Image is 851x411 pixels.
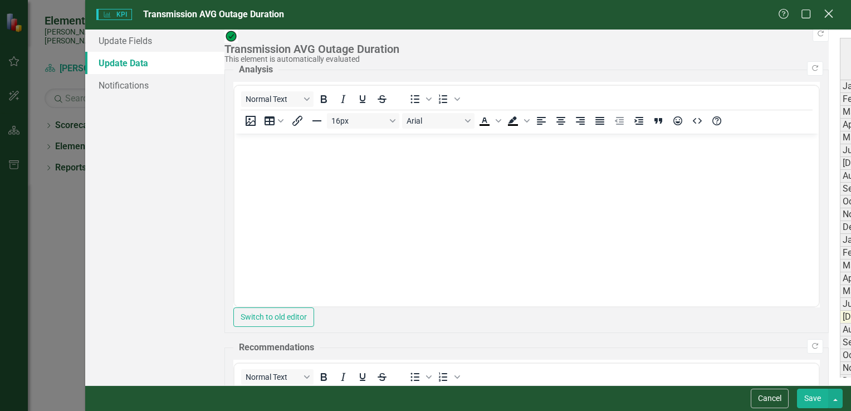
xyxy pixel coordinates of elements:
[246,373,300,381] span: Normal Text
[551,113,570,129] button: Align center
[405,91,433,107] div: Bullet list
[233,63,278,76] legend: Analysis
[668,113,687,129] button: Emojis
[314,91,333,107] button: Bold
[224,30,238,43] img: On Target
[234,134,819,306] iframe: Rich Text Area
[571,113,590,129] button: Align right
[261,113,287,129] button: Table
[288,113,307,129] button: Insert/edit link
[233,341,320,354] legend: Recommendations
[96,9,132,20] span: KPI
[503,113,531,129] div: Background color Black
[402,113,475,129] button: Font Arial
[610,113,629,129] button: Decrease indent
[629,113,648,129] button: Increase indent
[707,113,726,129] button: Help
[434,369,462,385] div: Numbered list
[233,307,314,327] button: Switch to old editor
[241,113,260,129] button: Insert image
[688,113,707,129] button: HTML Editor
[797,389,828,408] button: Save
[241,369,314,385] button: Block Normal Text
[224,43,823,55] div: Transmission AVG Outage Duration
[353,369,372,385] button: Underline
[407,116,461,125] span: Arial
[143,9,284,19] span: Transmission AVG Outage Duration
[532,113,551,129] button: Align left
[649,113,668,129] button: Blockquote
[331,116,386,125] span: 16px
[373,369,392,385] button: Strikethrough
[85,30,224,52] a: Update Fields
[751,389,789,408] button: Cancel
[314,369,333,385] button: Bold
[475,113,503,129] div: Text color Black
[307,113,326,129] button: Horizontal line
[590,113,609,129] button: Justify
[246,95,300,104] span: Normal Text
[85,52,224,74] a: Update Data
[224,55,823,63] div: This element is automatically evaluated
[327,113,399,129] button: Font size 16px
[353,91,372,107] button: Underline
[434,91,462,107] div: Numbered list
[373,91,392,107] button: Strikethrough
[85,74,224,96] a: Notifications
[334,91,353,107] button: Italic
[334,369,353,385] button: Italic
[405,369,433,385] div: Bullet list
[241,91,314,107] button: Block Normal Text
